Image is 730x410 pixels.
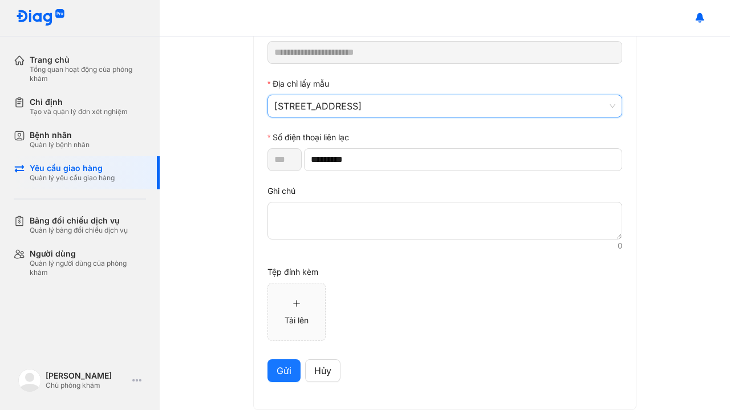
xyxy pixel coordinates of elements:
[268,283,325,340] span: plusTải lên
[46,371,128,381] div: [PERSON_NAME]
[30,130,90,140] div: Bệnh nhân
[18,369,41,392] img: logo
[267,185,295,197] label: Ghi chú
[30,140,90,149] div: Quản lý bệnh nhân
[314,364,331,378] span: Hủy
[30,65,146,83] div: Tổng quan hoạt động của phòng khám
[30,163,115,173] div: Yêu cầu giao hàng
[293,299,301,307] span: plus
[30,226,128,235] div: Quản lý bảng đối chiếu dịch vụ
[267,266,318,278] label: Tệp đính kèm
[267,359,301,382] button: Gửi
[274,95,615,117] span: 8 Số 21, Tân Quy, Quận 7, Thành phố Hồ Chí Minh
[30,259,146,277] div: Quản lý người dùng của phòng khám
[267,78,329,90] label: Địa chỉ lấy mẫu
[46,381,128,390] div: Chủ phòng khám
[30,107,128,116] div: Tạo và quản lý đơn xét nghiệm
[16,9,65,27] img: logo
[285,314,309,327] div: Tải lên
[277,364,291,378] span: Gửi
[267,131,349,144] label: Số điện thoại liên lạc
[30,97,128,107] div: Chỉ định
[30,216,128,226] div: Bảng đối chiếu dịch vụ
[30,173,115,182] div: Quản lý yêu cầu giao hàng
[30,249,146,259] div: Người dùng
[305,359,340,382] button: Hủy
[30,55,146,65] div: Trang chủ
